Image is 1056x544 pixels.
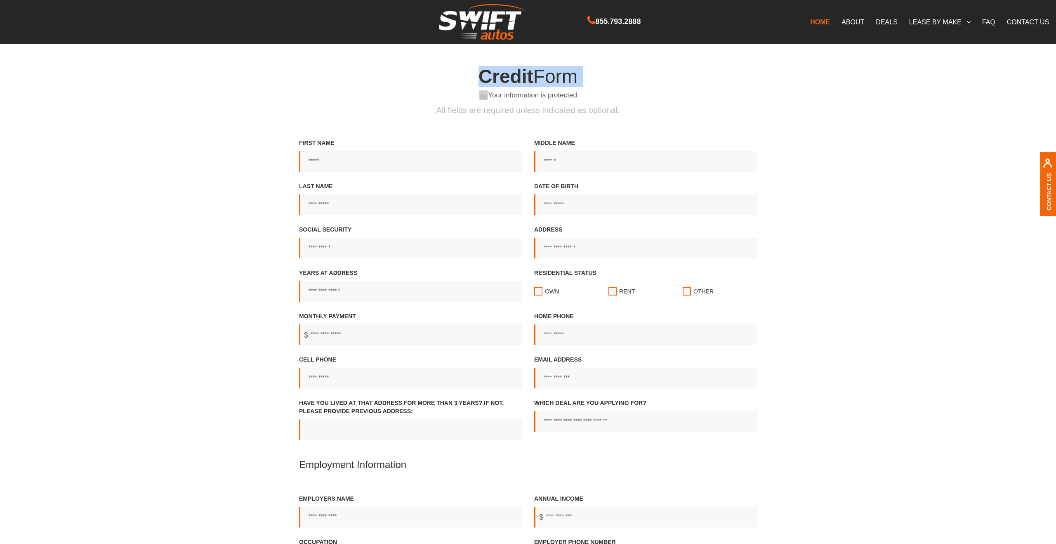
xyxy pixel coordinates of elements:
span: Credit [478,66,533,87]
label: Cell Phone [299,355,522,388]
label: Annual income [534,494,757,527]
input: Address [534,238,757,258]
input: Residential statusOwnRentOther [534,281,542,302]
input: Monthly Payment [299,324,522,345]
img: your information is protected, lock green [479,90,488,99]
input: Date of birth [534,194,757,215]
input: Social Security [299,238,522,258]
a: Contact Us [1046,173,1052,211]
span: 855.793.2888 [595,16,641,28]
a: HOME [804,13,836,31]
label: Which Deal Are You Applying For? [534,399,757,432]
a: ABOUT [836,13,870,31]
input: Last Name [299,194,522,215]
a: LEASE BY MAKE [903,13,976,31]
label: Email address [534,355,757,388]
span: Own [545,287,559,296]
input: Middle Name [534,151,757,172]
input: Have you lived at that address for more than 3 years? If not, Please provide previous address: [299,419,522,440]
a: CONTACT US [1001,13,1055,31]
label: First Name [299,139,522,172]
input: Which Deal Are You Applying For? [534,411,757,432]
a: FAQ [976,13,1001,31]
input: Annual income [534,507,757,527]
label: Employers name [299,494,522,527]
input: Residential statusOwnRentOther [683,281,691,302]
input: Residential statusOwnRentOther [608,281,617,302]
h6: Your information is protected [293,91,763,100]
label: Last Name [299,182,522,215]
input: First Name [299,151,522,172]
label: Have you lived at that address for more than 3 years? If not, Please provide previous address: [299,399,522,440]
label: Middle Name [534,139,757,172]
input: Years at address [299,281,522,302]
input: Cell Phone [299,368,522,388]
label: Residential status [534,269,757,302]
a: DEALS [870,13,903,31]
p: All fields are required unless indicated as optional. [293,104,763,116]
label: Years at address [299,269,522,302]
label: Address [534,225,757,258]
h4: Employment Information [293,459,763,480]
span: Other [693,287,714,296]
span: Rent [619,287,635,296]
input: Home Phone [534,324,757,345]
a: 855.793.2888 [587,18,641,25]
label: Date of birth [534,182,757,215]
label: Home Phone [534,312,757,345]
input: Email address [534,368,757,388]
h4: Form [293,66,763,87]
input: Employers name [299,507,522,527]
label: Social Security [299,225,522,258]
label: Monthly Payment [299,312,522,345]
img: Swift Autos [439,4,526,40]
img: contact us, iconuser [1043,158,1052,173]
